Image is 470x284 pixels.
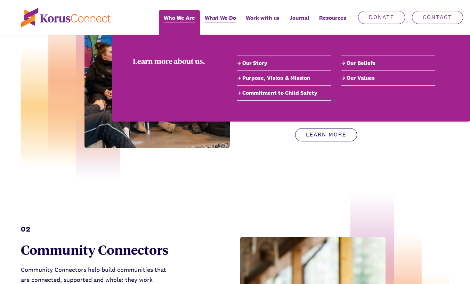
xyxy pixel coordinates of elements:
a: Who We Are [159,10,200,35]
a: Our Story [237,59,331,67]
span: Work with us [246,13,279,23]
a: Contact [412,11,463,24]
span: Journal [289,13,309,23]
a: Commitment to Child Safety [237,89,331,97]
div: Community Connectors [21,241,175,258]
a: Learn more [295,128,357,141]
a: Work with us [241,10,284,35]
div: Resources [314,10,351,35]
a: Our Values [341,74,435,82]
img: korus-connect%2Fc5177985-88d5-491d-9cd7-4a1febad1357_logo.svg [21,8,111,27]
a: What We Do [200,10,241,35]
span: What We Do [205,13,236,23]
a: Purpose, Vision & Mission [237,74,331,82]
a: Donate [358,11,405,24]
div: Learn more about us. [133,56,216,66]
span: Who We Are [164,13,195,23]
a: Our Beliefs [341,59,435,67]
div: 02 [21,224,175,234]
a: Journal [284,10,314,35]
